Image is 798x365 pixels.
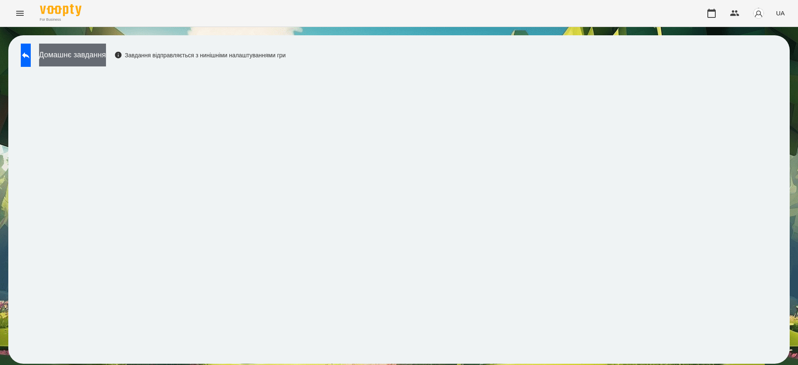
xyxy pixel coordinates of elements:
[776,9,785,17] span: UA
[773,5,788,21] button: UA
[753,7,764,19] img: avatar_s.png
[114,51,286,59] div: Завдання відправляється з нинішніми налаштуваннями гри
[40,4,81,16] img: Voopty Logo
[10,3,30,23] button: Menu
[39,44,106,66] button: Домашнє завдання
[40,17,81,22] span: For Business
